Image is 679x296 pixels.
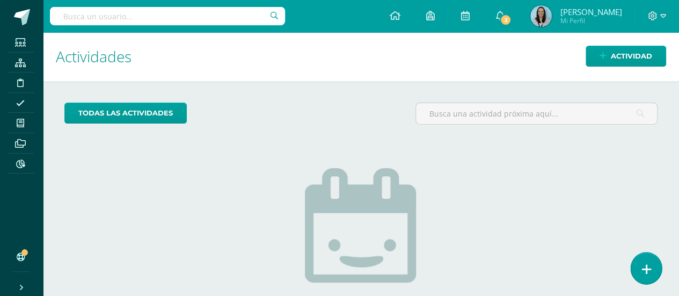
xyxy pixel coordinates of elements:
h1: Actividades [56,32,666,81]
span: Actividad [611,46,652,66]
span: Mi Perfil [560,16,622,25]
span: [PERSON_NAME] [560,6,622,17]
span: 2 [500,14,512,26]
a: todas las Actividades [64,103,187,124]
input: Busca un usuario... [50,7,285,25]
input: Busca una actividad próxima aquí... [416,103,657,124]
a: Actividad [586,46,666,67]
img: 5a6f75ce900a0f7ea551130e923f78ee.png [530,5,552,27]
